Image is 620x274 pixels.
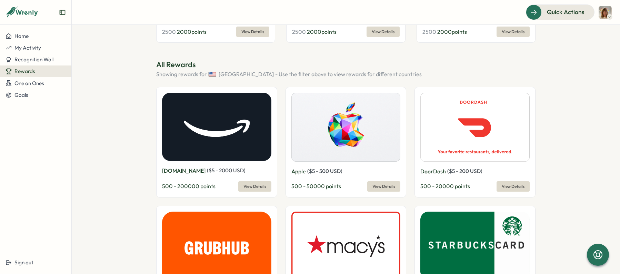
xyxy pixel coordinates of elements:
[14,92,28,98] span: Goals
[367,27,400,37] button: View Details
[547,8,584,17] span: Quick Actions
[208,70,217,78] img: United States
[156,59,536,70] p: All Rewards
[238,181,271,192] button: View Details
[14,259,33,266] span: Sign out
[437,28,467,35] span: 2000 points
[162,183,216,190] span: 500 - 200000 points
[497,27,530,37] button: View Details
[502,27,524,37] span: View Details
[14,56,53,63] span: Recognition Wall
[219,70,274,79] span: [GEOGRAPHIC_DATA]
[307,28,337,35] span: 2000 points
[420,183,470,190] span: 500 - 20000 points
[420,167,446,176] p: DoorDash
[275,70,422,79] span: - Use the filter above to view rewards for different countries
[14,44,41,51] span: My Activity
[526,4,594,20] button: Quick Actions
[291,183,341,190] span: 500 - 50000 points
[447,168,482,174] span: ( $ 5 - 200 USD )
[307,168,342,174] span: ( $ 5 - 500 USD )
[162,166,206,175] p: [DOMAIN_NAME]
[207,167,246,174] span: ( $ 5 - 2000 USD )
[502,182,524,191] span: View Details
[367,181,400,192] button: View Details
[236,27,269,37] button: View Details
[497,181,530,192] button: View Details
[177,28,207,35] span: 2000 points
[291,93,401,162] img: Apple
[291,167,306,176] p: Apple
[243,182,266,191] span: View Details
[241,27,264,37] span: View Details
[422,28,436,35] span: 2500
[599,6,612,19] img: Jessi Bull
[14,68,35,74] span: Rewards
[292,28,306,35] span: 2500
[162,93,271,161] img: Amazon.com
[14,33,29,39] span: Home
[14,80,44,87] span: One on Ones
[372,27,394,37] span: View Details
[372,182,395,191] span: View Details
[420,93,530,162] img: DoorDash
[156,70,207,79] span: Showing rewards for
[162,28,176,35] span: 2500
[59,9,66,16] button: Expand sidebar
